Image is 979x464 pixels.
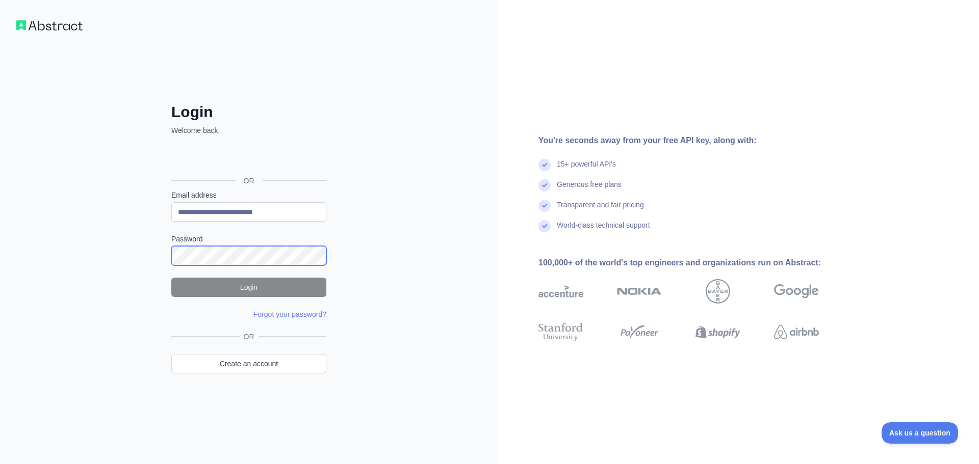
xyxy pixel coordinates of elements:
[236,176,263,186] span: OR
[557,200,644,220] div: Transparent and fair pricing
[557,179,622,200] div: Generous free plans
[538,134,852,147] div: You're seconds away from your free API key, along with:
[706,279,730,304] img: bayer
[774,321,819,343] img: airbnb
[695,321,740,343] img: shopify
[557,220,650,240] div: World-class technical support
[171,354,326,373] a: Create an account
[171,190,326,200] label: Email address
[774,279,819,304] img: google
[253,310,326,318] a: Forgot your password?
[617,279,662,304] img: nokia
[538,200,551,212] img: check mark
[557,159,616,179] div: 15+ powerful API's
[171,103,326,121] h2: Login
[240,332,259,342] span: OR
[171,234,326,244] label: Password
[538,321,583,343] img: stanford university
[538,279,583,304] img: accenture
[171,125,326,135] p: Welcome back
[16,20,83,31] img: Workflow
[538,220,551,232] img: check mark
[538,159,551,171] img: check mark
[882,422,959,444] iframe: Toggle Customer Support
[617,321,662,343] img: payoneer
[538,257,852,269] div: 100,000+ of the world's top engineers and organizations run on Abstract:
[171,278,326,297] button: Login
[166,147,329,169] iframe: Sign in with Google Button
[538,179,551,192] img: check mark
